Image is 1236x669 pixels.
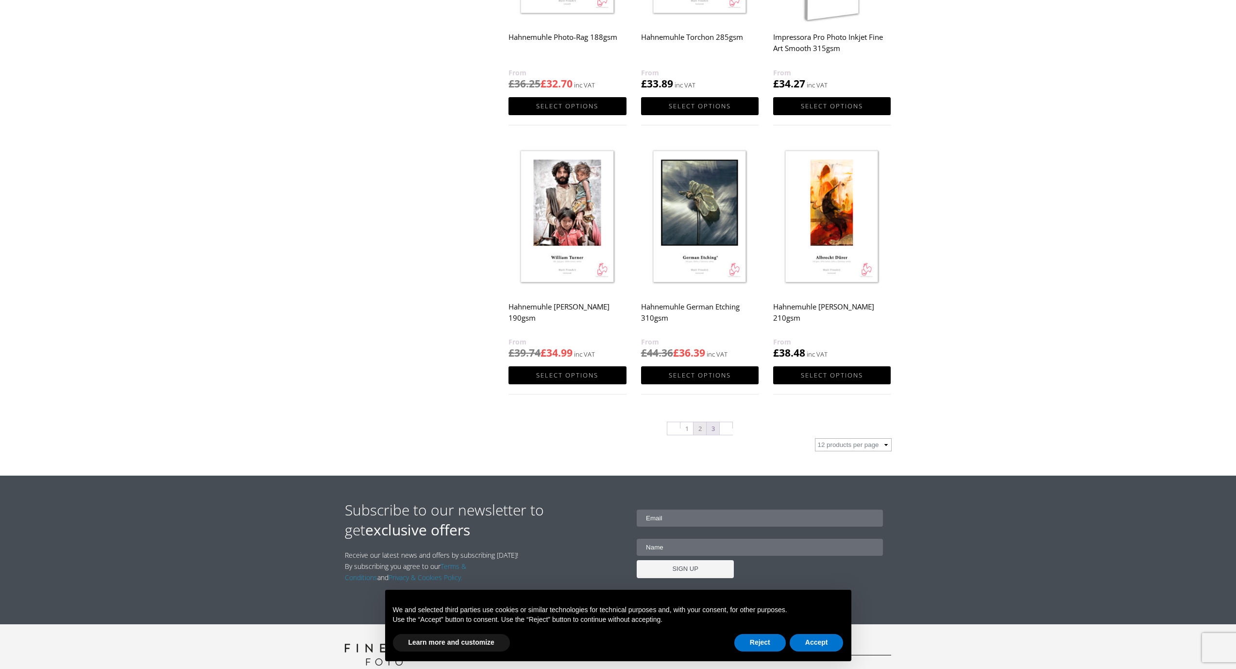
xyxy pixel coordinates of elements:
a: Select options for “Hahnemuhle Photo-Rag 188gsm” [508,97,626,115]
span: £ [508,77,514,90]
strong: exclusive offers [365,520,470,540]
span: £ [641,346,647,360]
a: Select options for “Hahnemuhle Torchon 285gsm” [641,97,759,115]
input: SIGN UP [637,560,734,578]
span: £ [773,346,779,360]
span: £ [641,77,647,90]
img: Hahnemuhle Albrecht Durer 210gsm [773,144,891,291]
h2: Hahnemuhle Torchon 285gsm [641,28,759,67]
a: Select options for “Hahnemuhle Albrecht Durer 210gsm” [773,366,891,384]
a: Hahnemuhle [PERSON_NAME] 210gsm £38.48 [773,144,891,360]
a: Select options for “Hahnemuhle German Etching 310gsm” [641,366,759,384]
h2: Hahnemuhle German Etching 310gsm [641,297,759,336]
bdi: 36.25 [508,77,541,90]
bdi: 33.89 [641,77,673,90]
bdi: 39.74 [508,346,541,360]
bdi: 44.36 [641,346,673,360]
bdi: 34.27 [773,77,805,90]
bdi: 32.70 [541,77,573,90]
span: £ [541,346,546,360]
a: Hahnemuhle [PERSON_NAME] 190gsm £39.74£34.99 [508,144,626,360]
button: Learn more and customize [393,634,510,652]
bdi: 38.48 [773,346,805,360]
bdi: 34.99 [541,346,573,360]
a: Hahnemuhle German Etching 310gsm £44.36£36.39 [641,144,759,360]
p: Receive our latest news and offers by subscribing [DATE]! By subscribing you agree to our and [345,549,524,583]
img: logo-grey.svg [345,644,424,666]
nav: Product Pagination [508,421,891,438]
button: Accept [790,634,844,652]
span: £ [673,346,679,360]
bdi: 36.39 [673,346,705,360]
h2: Hahnemuhle [PERSON_NAME] 190gsm [508,297,626,336]
h2: Impressora Pro Photo Inkjet Fine Art Smooth 315gsm [773,28,891,67]
span: £ [773,77,779,90]
span: £ [508,346,514,360]
a: Page 3 [707,422,719,435]
p: We and selected third parties use cookies or similar technologies for technical purposes and, wit... [393,605,844,615]
h2: Subscribe to our newsletter to get [345,500,618,540]
h2: Hahnemuhle Photo-Rag 188gsm [508,28,626,67]
a: Privacy & Cookies Policy. [389,573,462,582]
input: Email [637,510,883,527]
input: Name [637,539,883,556]
h2: Hahnemuhle [PERSON_NAME] 210gsm [773,297,891,336]
span: £ [541,77,546,90]
img: Hahnemuhle William Turner 190gsm [508,144,626,291]
a: Page 1 [680,422,693,435]
a: Select options for “Impressora Pro Photo Inkjet Fine Art Smooth 315gsm” [773,97,891,115]
img: Hahnemuhle German Etching 310gsm [641,144,759,291]
span: Page 2 [694,422,706,435]
a: Select options for “Hahnemuhle William Turner 190gsm” [508,366,626,384]
p: Use the “Accept” button to consent. Use the “Reject” button to continue without accepting. [393,615,844,625]
button: Reject [734,634,786,652]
